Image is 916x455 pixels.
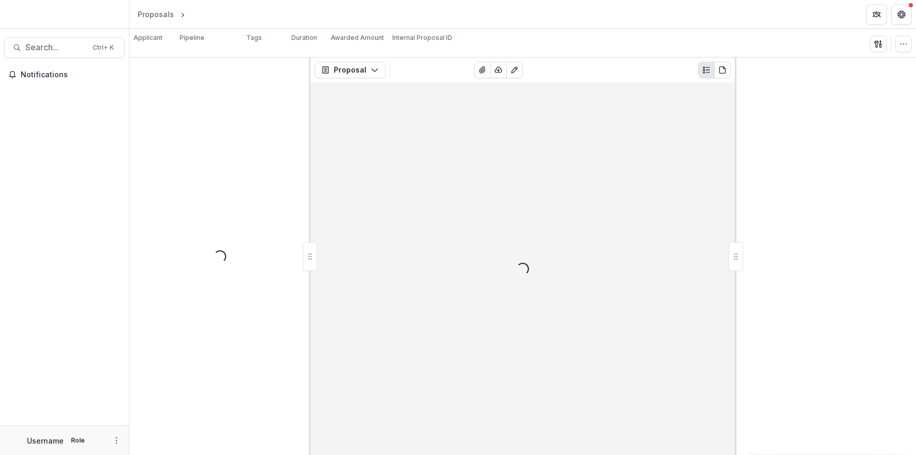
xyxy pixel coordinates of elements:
p: Internal Proposal ID [392,33,452,42]
button: Plaintext view [698,62,715,78]
p: Username [27,435,64,446]
button: PDF view [714,62,731,78]
p: Role [68,436,88,445]
button: Edit as form [506,62,523,78]
p: Awarded Amount [331,33,384,42]
div: Proposals [138,9,174,20]
span: Search... [25,42,86,52]
div: Ctrl + K [91,42,116,53]
button: More [110,434,123,447]
p: Tags [246,33,262,42]
a: Proposals [134,7,178,22]
button: Get Help [891,4,912,25]
button: Partners [866,4,887,25]
button: Notifications [4,66,125,83]
p: Duration [291,33,317,42]
span: Notifications [21,70,121,79]
nav: breadcrumb [134,7,231,22]
p: Pipeline [180,33,204,42]
p: Applicant [134,33,162,42]
button: View Attached Files [474,62,491,78]
button: Proposal [315,62,386,78]
button: Search... [4,37,125,58]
